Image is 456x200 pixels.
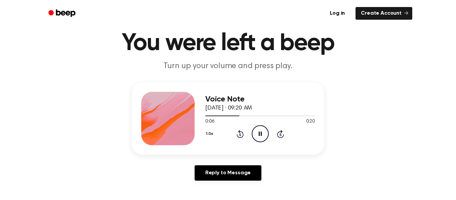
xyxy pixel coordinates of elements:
[205,118,214,125] span: 0:06
[205,105,252,111] span: [DATE] · 09:20 AM
[356,7,412,20] a: Create Account
[195,165,261,181] a: Reply to Message
[306,118,315,125] span: 0:20
[57,31,399,55] h1: You were left a beep
[323,6,352,21] a: Log in
[100,61,356,72] p: Turn up your volume and press play.
[44,7,81,20] a: Beep
[205,128,215,140] button: 1.0x
[205,95,315,104] h3: Voice Note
